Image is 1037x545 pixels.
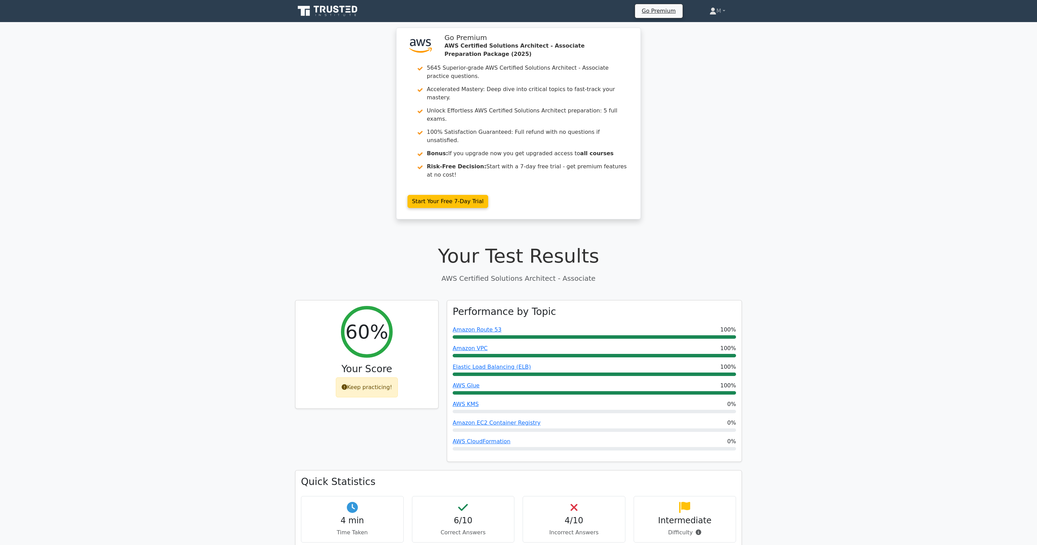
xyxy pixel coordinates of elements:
p: Difficulty [640,528,731,537]
a: AWS CloudFormation [453,438,511,445]
div: Keep practicing! [336,377,398,397]
h1: Your Test Results [295,244,742,267]
h3: Performance by Topic [453,306,556,318]
p: AWS Certified Solutions Architect - Associate [295,273,742,284]
span: 0% [727,437,736,446]
a: Elastic Load Balancing (ELB) [453,364,531,370]
a: Go Premium [638,6,680,16]
a: Start Your Free 7-Day Trial [407,195,488,208]
h3: Quick Statistics [301,476,736,488]
a: Amazon VPC [453,345,488,351]
h2: 60% [345,320,388,343]
h4: 4/10 [528,516,620,526]
p: Incorrect Answers [528,528,620,537]
h4: Intermediate [640,516,731,526]
h3: Your Score [301,363,433,375]
span: 0% [727,419,736,427]
a: AWS Glue [453,382,480,389]
span: 0% [727,400,736,408]
span: 100% [720,381,736,390]
p: Correct Answers [418,528,509,537]
a: Amazon Route 53 [453,326,502,333]
a: AWS KMS [453,401,479,407]
span: 100% [720,344,736,353]
a: Amazon EC2 Container Registry [453,419,541,426]
h4: 4 min [307,516,398,526]
span: 100% [720,363,736,371]
a: M [693,4,742,18]
span: 100% [720,326,736,334]
h4: 6/10 [418,516,509,526]
p: Time Taken [307,528,398,537]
